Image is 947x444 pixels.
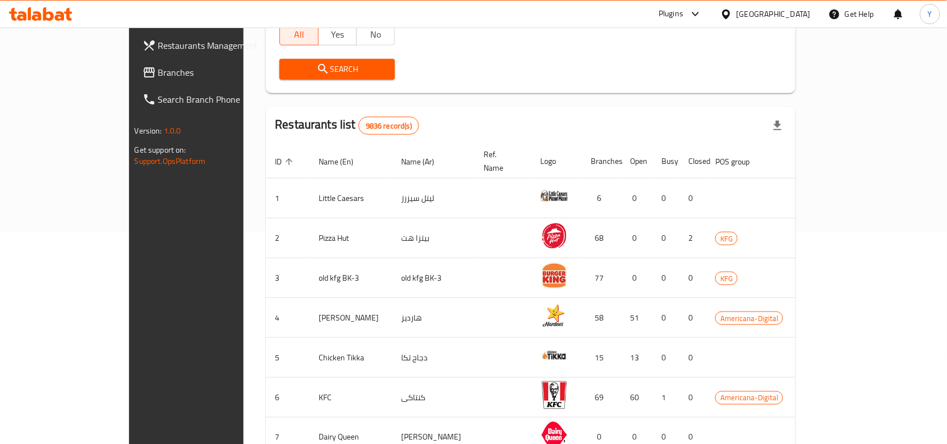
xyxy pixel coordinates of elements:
[135,123,162,138] span: Version:
[679,378,706,418] td: 0
[266,178,310,218] td: 1
[679,298,706,338] td: 0
[582,378,621,418] td: 69
[679,218,706,258] td: 2
[358,117,419,135] div: Total records count
[361,26,390,43] span: No
[679,338,706,378] td: 0
[582,178,621,218] td: 6
[715,155,764,168] span: POS group
[310,378,392,418] td: KFC
[928,8,932,20] span: Y
[621,144,652,178] th: Open
[266,298,310,338] td: 4
[621,258,652,298] td: 0
[540,262,568,290] img: old kfg BK-3
[621,338,652,378] td: 13
[652,378,679,418] td: 1
[266,338,310,378] td: 5
[764,112,791,139] div: Export file
[652,218,679,258] td: 0
[266,378,310,418] td: 6
[621,378,652,418] td: 60
[392,218,475,258] td: بيتزا هت
[310,218,392,258] td: Pizza Hut
[582,144,621,178] th: Branches
[679,258,706,298] td: 0
[716,391,783,404] span: Americana-Digital
[540,182,568,210] img: Little Caesars
[275,116,419,135] h2: Restaurants list
[652,144,679,178] th: Busy
[540,381,568,409] img: KFC
[582,338,621,378] td: 15
[135,143,186,157] span: Get support on:
[401,155,449,168] span: Name (Ar)
[275,155,296,168] span: ID
[158,66,278,79] span: Branches
[310,298,392,338] td: [PERSON_NAME]
[540,301,568,329] img: Hardee's
[540,341,568,369] img: Chicken Tikka
[737,8,811,20] div: [GEOGRAPHIC_DATA]
[484,148,518,175] span: Ref. Name
[134,86,287,113] a: Search Branch Phone
[319,155,368,168] span: Name (En)
[716,312,783,325] span: Americana-Digital
[582,258,621,298] td: 77
[716,272,737,285] span: KFG
[621,298,652,338] td: 51
[582,218,621,258] td: 68
[266,258,310,298] td: 3
[279,23,318,45] button: All
[392,178,475,218] td: ليتل سيزرز
[279,59,395,80] button: Search
[359,121,419,131] span: 9836 record(s)
[679,178,706,218] td: 0
[135,154,206,168] a: Support.OpsPlatform
[652,298,679,338] td: 0
[310,258,392,298] td: old kfg BK-3
[531,144,582,178] th: Logo
[392,338,475,378] td: دجاج تكا
[134,32,287,59] a: Restaurants Management
[659,7,683,21] div: Plugins
[540,222,568,250] img: Pizza Hut
[158,93,278,106] span: Search Branch Phone
[392,258,475,298] td: old kfg BK-3
[288,62,386,76] span: Search
[310,338,392,378] td: Chicken Tikka
[652,178,679,218] td: 0
[392,298,475,338] td: هارديز
[652,258,679,298] td: 0
[164,123,181,138] span: 1.0.0
[392,378,475,418] td: كنتاكى
[356,23,395,45] button: No
[134,59,287,86] a: Branches
[582,298,621,338] td: 58
[318,23,357,45] button: Yes
[266,218,310,258] td: 2
[323,26,352,43] span: Yes
[621,178,652,218] td: 0
[310,178,392,218] td: Little Caesars
[679,144,706,178] th: Closed
[158,39,278,52] span: Restaurants Management
[284,26,314,43] span: All
[652,338,679,378] td: 0
[716,232,737,245] span: KFG
[621,218,652,258] td: 0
